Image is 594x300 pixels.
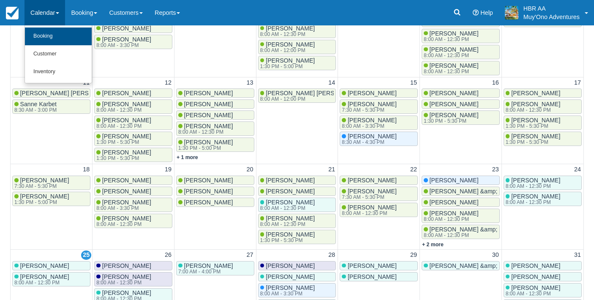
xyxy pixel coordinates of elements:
[96,124,150,129] div: 8:00 AM - 12:30 PM
[430,177,479,184] span: [PERSON_NAME]
[511,133,560,140] span: [PERSON_NAME]
[422,242,444,248] a: + 2 more
[422,176,500,185] a: [PERSON_NAME]
[504,132,582,146] a: [PERSON_NAME]1:30 PM - 5:30 PM
[184,177,233,184] span: [PERSON_NAME]
[176,187,254,196] a: [PERSON_NAME]
[81,250,91,260] a: 25
[163,250,173,260] a: 26
[422,88,500,98] a: [PERSON_NAME]
[184,112,233,118] span: [PERSON_NAME]
[102,133,151,140] span: [PERSON_NAME]
[94,272,172,286] a: [PERSON_NAME]8:00 AM - 12:30 PM
[327,78,337,88] a: 14
[430,262,548,269] span: [PERSON_NAME] &amp; [PERSON_NAME]
[266,177,315,184] span: [PERSON_NAME]
[96,280,150,285] div: 8:00 AM - 12:30 PM
[260,222,313,227] div: 8:00 AM - 12:30 PM
[348,262,397,269] span: [PERSON_NAME]
[504,272,582,281] a: [PERSON_NAME]
[266,284,315,291] span: [PERSON_NAME]
[176,99,254,109] a: [PERSON_NAME]
[94,214,172,228] a: [PERSON_NAME]8:00 AM - 12:30 PM
[266,273,315,280] span: [PERSON_NAME]
[342,124,395,129] div: 8:00 AM - 3:30 PM
[506,184,559,189] div: 8:00 AM - 12:30 PM
[490,165,501,174] a: 23
[430,112,479,118] span: [PERSON_NAME]
[96,206,150,211] div: 8:00 AM - 3:30 PM
[340,261,418,270] a: [PERSON_NAME]
[266,188,315,195] span: [PERSON_NAME]
[94,148,172,162] a: [PERSON_NAME]1:30 PM - 5:30 PM
[178,146,232,151] div: 1:30 PM - 5:00 PM
[342,107,395,113] div: 7:30 AM - 5:30 PM
[424,233,546,238] div: 8:00 AM - 12:30 PM
[94,132,172,146] a: [PERSON_NAME]1:30 PM - 5:30 PM
[184,101,233,107] span: [PERSON_NAME]
[422,110,500,125] a: [PERSON_NAME]1:30 PM - 5:30 PM
[504,176,582,190] a: [PERSON_NAME]8:00 AM - 12:30 PM
[490,78,501,88] a: 16
[102,273,151,280] span: [PERSON_NAME]
[14,280,68,285] div: 8:00 AM - 12:30 PM
[340,88,418,98] a: [PERSON_NAME]
[20,262,69,269] span: [PERSON_NAME]
[14,200,68,205] div: 1:30 PM - 5:00 PM
[409,165,419,174] a: 22
[258,230,336,244] a: [PERSON_NAME]1:30 PM - 5:30 PM
[102,199,151,206] span: [PERSON_NAME]
[25,28,92,45] a: Booking
[340,116,418,130] a: [PERSON_NAME]8:00 AM - 3:30 PM
[340,187,418,201] a: [PERSON_NAME]7:30 AM - 5:30 PM
[572,165,583,174] a: 24
[96,107,150,113] div: 8:00 AM - 12:30 PM
[260,96,364,102] div: 8:00 AM - 12:00 PM
[25,45,92,63] a: Customer
[245,165,255,174] a: 20
[505,6,518,19] img: A20
[96,43,150,48] div: 8:00 AM - 3:30 PM
[245,250,255,260] a: 27
[422,29,500,43] a: [PERSON_NAME]8:00 AM - 12:30 PM
[14,184,68,189] div: 7:30 AM - 5:30 PM
[340,203,418,217] a: [PERSON_NAME]8:00 AM - 12:30 PM
[422,261,500,270] a: [PERSON_NAME] &amp; [PERSON_NAME]
[504,283,582,297] a: [PERSON_NAME]8:00 AM - 12:30 PM
[184,139,233,146] span: [PERSON_NAME]
[348,188,397,195] span: [PERSON_NAME]
[94,88,172,98] a: [PERSON_NAME]
[511,193,560,200] span: [PERSON_NAME]
[163,78,173,88] a: 12
[424,69,477,74] div: 8:00 AM - 12:30 PM
[258,261,336,270] a: [PERSON_NAME]
[178,269,232,274] div: 7:00 AM - 4:00 PM
[94,24,172,33] a: [PERSON_NAME]
[504,261,582,270] a: [PERSON_NAME]
[340,272,418,281] a: [PERSON_NAME]
[102,262,151,269] span: [PERSON_NAME]
[422,45,500,59] a: [PERSON_NAME]8:00 AM - 12:30 PM
[266,57,315,64] span: [PERSON_NAME]
[266,25,315,32] span: [PERSON_NAME]
[348,273,397,280] span: [PERSON_NAME]
[12,88,90,98] a: [PERSON_NAME] [PERSON_NAME]
[94,187,172,196] a: [PERSON_NAME]
[506,124,559,129] div: 1:30 PM - 5:30 PM
[266,90,365,96] span: [PERSON_NAME] [PERSON_NAME]
[422,198,500,207] a: [PERSON_NAME]
[20,177,69,184] span: [PERSON_NAME]
[348,90,397,96] span: [PERSON_NAME]
[260,206,313,211] div: 8:00 AM - 12:30 PM
[177,154,198,160] a: + 1 more
[20,90,120,96] span: [PERSON_NAME] [PERSON_NAME]
[430,199,479,206] span: [PERSON_NAME]
[12,176,90,190] a: [PERSON_NAME]7:30 AM - 5:30 PM
[266,231,315,238] span: [PERSON_NAME]
[430,101,479,107] span: [PERSON_NAME]
[430,226,548,233] span: [PERSON_NAME] &amp; [PERSON_NAME]
[176,88,254,98] a: [PERSON_NAME]
[102,177,151,184] span: [PERSON_NAME]
[266,41,315,48] span: [PERSON_NAME]
[184,123,233,129] span: [PERSON_NAME]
